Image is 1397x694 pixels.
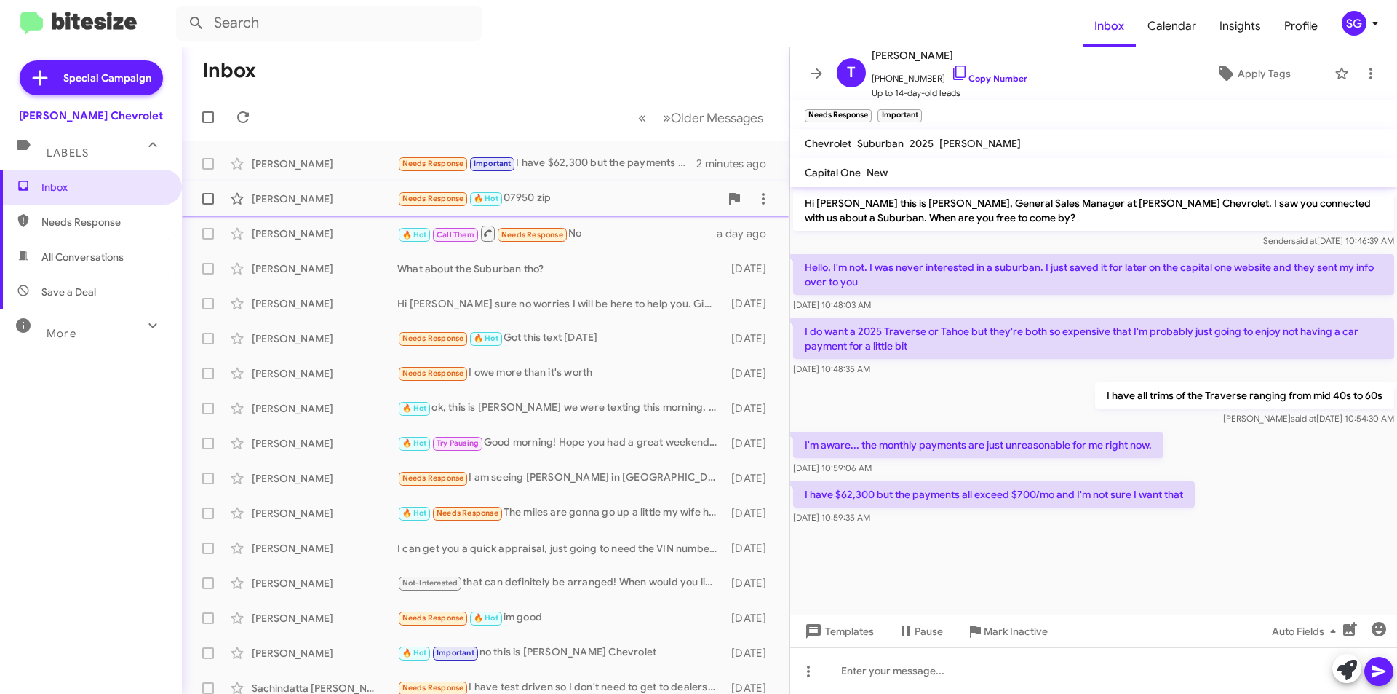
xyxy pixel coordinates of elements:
span: Suburban [857,137,904,150]
a: Inbox [1083,5,1136,47]
div: im good [397,610,724,626]
div: Got this text [DATE] [397,330,724,347]
span: Needs Response [402,368,464,378]
div: [DATE] [724,261,778,276]
a: Profile [1273,5,1329,47]
div: [PERSON_NAME] [252,192,397,206]
span: Call Them [437,230,474,240]
span: New [867,166,888,179]
span: More [47,327,76,340]
span: « [638,109,646,127]
span: 🔥 Hot [474,334,498,343]
span: Needs Response [41,215,165,229]
div: [PERSON_NAME] [252,611,397,626]
span: [PHONE_NUMBER] [872,64,1027,86]
span: Capital One [805,166,861,179]
div: [PERSON_NAME] [252,366,397,381]
div: [DATE] [724,296,778,311]
div: [DATE] [724,436,778,451]
div: The miles are gonna go up a little my wife has tha car out [DATE] [397,505,724,521]
small: Important [877,109,921,122]
span: Needs Response [402,473,464,483]
span: [PERSON_NAME] [939,137,1021,150]
div: I am seeing [PERSON_NAME] in [GEOGRAPHIC_DATA] for a test drive. Thanks. [397,470,724,486]
div: [DATE] [724,366,778,381]
h1: Inbox [202,59,256,82]
span: Needs Response [437,508,498,518]
div: [DATE] [724,331,778,346]
div: [DATE] [724,401,778,416]
span: Needs Response [402,683,464,693]
div: [PERSON_NAME] [252,576,397,591]
span: Inbox [41,180,165,194]
div: SG [1342,11,1366,36]
button: Next [654,103,772,133]
div: [PERSON_NAME] [252,506,397,521]
div: that can definitely be arranged! When would you like to stop in and test drive your new truck? we... [397,575,724,591]
span: Sender [DATE] 10:46:39 AM [1263,235,1394,246]
span: [DATE] 10:48:03 AM [793,299,871,310]
span: Older Messages [671,110,763,126]
span: All Conversations [41,250,124,264]
span: Needs Response [402,613,464,623]
a: Special Campaign [20,60,163,95]
div: [PERSON_NAME] [252,226,397,241]
span: [PERSON_NAME] [872,47,1027,64]
span: » [663,109,671,127]
span: Needs Response [402,194,464,203]
a: Copy Number [951,73,1027,84]
span: Labels [47,146,89,159]
button: Templates [790,618,885,644]
div: 07950 zip [397,190,720,207]
div: [PERSON_NAME] [252,296,397,311]
div: [PERSON_NAME] [252,261,397,276]
p: I'm aware... the monthly payments are just unreasonable for me right now. [793,432,1163,458]
div: [DATE] [724,576,778,591]
span: [DATE] 10:59:06 AM [793,462,872,473]
p: Hello, I'm not. I was never interested in a suburban. I just saved it for later on the capital on... [793,254,1394,295]
p: I have $62,300 but the payments all exceed $700/mo and I'm not sure I want that [793,481,1195,508]
span: Chevrolet [805,137,851,150]
span: Up to 14-day-old leads [872,86,1027,100]
div: [PERSON_NAME] Chevrolet [19,109,163,123]
div: [PERSON_NAME] [252,401,397,416]
span: [DATE] 10:59:35 AM [793,512,870,523]
a: Calendar [1136,5,1208,47]
div: no this is [PERSON_NAME] Chevrolet [397,644,724,661]
span: Auto Fields [1272,618,1342,644]
div: Hi [PERSON_NAME] sure no worries I will be here to help you. Give me call at [PHONE_NUMBER] or my... [397,296,724,311]
span: Save a Deal [41,285,96,299]
button: Pause [885,618,955,644]
div: [DATE] [724,611,778,626]
div: 2 minutes ago [696,157,778,171]
span: Apply Tags [1238,60,1291,87]
button: Apply Tags [1178,60,1327,87]
span: said at [1291,413,1316,424]
div: [PERSON_NAME] [252,331,397,346]
div: [PERSON_NAME] [252,471,397,486]
span: Templates [802,618,874,644]
div: What about the Suburban tho? [397,261,724,276]
span: 2025 [910,137,934,150]
div: [DATE] [724,506,778,521]
a: Insights [1208,5,1273,47]
div: [PERSON_NAME] [252,157,397,171]
span: Try Pausing [437,438,479,448]
span: 🔥 Hot [402,438,427,448]
span: 🔥 Hot [402,403,427,413]
div: [DATE] [724,541,778,556]
button: SG [1329,11,1381,36]
span: Important [437,648,474,658]
button: Mark Inactive [955,618,1059,644]
div: I can get you a quick appraisal, just going to need the VIN number and current miles of your trade [397,541,724,556]
span: Not-Interested [402,578,458,588]
span: [DATE] 10:48:35 AM [793,363,870,374]
span: said at [1291,235,1317,246]
div: [DATE] [724,471,778,486]
div: [PERSON_NAME] [252,436,397,451]
span: Pause [915,618,943,644]
div: [PERSON_NAME] [252,541,397,556]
